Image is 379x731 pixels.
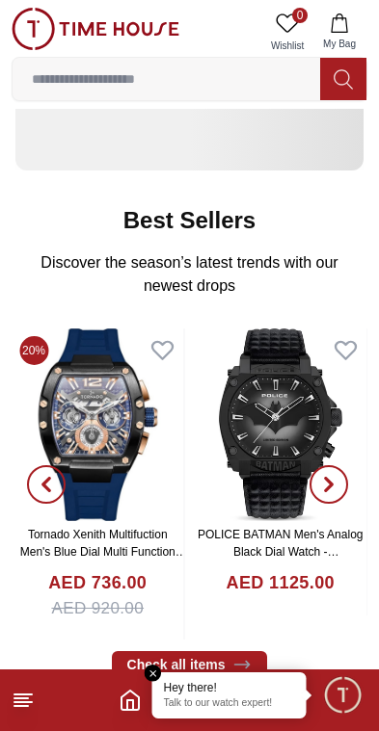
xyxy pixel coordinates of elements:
[227,570,335,596] h4: AED 1125.00
[195,328,367,521] img: POLICE BATMAN Men's Analog Black Dial Watch - PEWGD0022601
[51,596,144,621] span: AED 920.00
[322,674,365,717] div: Chat Widget
[164,697,295,711] p: Talk to our watch expert!
[315,37,364,51] span: My Bag
[12,8,179,50] img: ...
[20,528,187,576] a: Tornado Xenith Multifuction Men's Blue Dial Multi Function Watch - T23105-BSNNK
[48,570,147,596] h4: AED 736.00
[311,8,367,57] button: My Bag
[292,8,308,23] span: 0
[198,528,363,576] a: POLICE BATMAN Men's Analog Black Dial Watch - PEWGD0022601
[12,328,184,521] img: Tornado Xenith Multifuction Men's Blue Dial Multi Function Watch - T23105-BSNNK
[164,680,295,695] div: Hey there!
[112,651,268,678] a: Check all items
[263,8,311,57] a: 0Wishlist
[123,205,256,236] h2: Best Sellers
[263,39,311,53] span: Wishlist
[119,689,142,712] a: Home
[145,665,162,682] em: Close tooltip
[27,251,352,298] p: Discover the season’s latest trends with our newest drops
